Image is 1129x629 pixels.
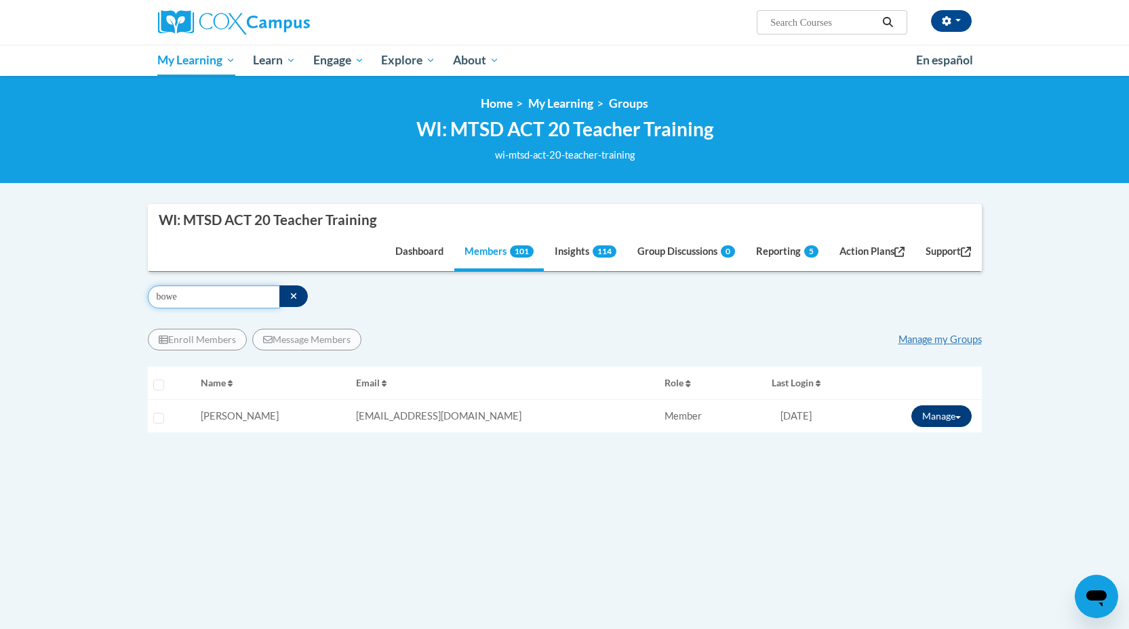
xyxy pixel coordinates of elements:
input: Search [148,285,280,308]
span: [EMAIL_ADDRESS][DOMAIN_NAME] [356,410,521,422]
div: Main menu [138,45,992,76]
a: Members101 [454,235,544,271]
button: Search [877,14,898,31]
a: My Learning [528,96,593,110]
button: Role [665,372,738,394]
span: [DATE] [780,410,812,422]
button: Account Settings [931,10,972,32]
button: Email [356,372,654,394]
h2: WI: MTSD ACT 20 Teacher Training [416,118,713,141]
a: My Learning [149,45,245,76]
div: wi-mtsd-act-20-teacher-training [416,148,713,163]
button: Manage [911,405,972,427]
span: Name [201,377,226,388]
a: About [444,45,508,76]
iframe: Button to launch messaging window [1075,575,1118,618]
span: About [453,52,499,68]
span: My Learning [157,52,235,68]
span: 5 [804,245,818,258]
input: Search Courses [769,14,877,31]
span: Role [665,377,684,388]
span: 0 [721,245,735,258]
span: Explore [381,52,435,68]
input: Select learner [153,413,164,424]
a: Dashboard [385,235,454,271]
a: Learn [244,45,304,76]
a: Groups [609,96,648,110]
span: 101 [510,245,534,258]
span: En español [916,53,973,67]
button: Last Login [749,372,843,394]
a: Support [915,235,981,271]
span: 114 [593,245,616,258]
span: Engage [313,52,364,68]
span: [PERSON_NAME] [201,410,279,422]
span: Last Login [772,377,814,388]
a: Reporting5 [746,235,829,271]
button: Enroll Members [148,329,247,350]
img: Cox Campus [158,10,310,35]
a: Explore [372,45,444,76]
button: Search [279,285,309,307]
a: Engage [304,45,373,76]
a: Home [481,96,513,110]
div: WI: MTSD ACT 20 Teacher Training [159,211,377,228]
button: Name [201,372,345,394]
span: Email [356,377,380,388]
input: Select all users [153,380,164,390]
span: Learn [253,52,296,68]
button: Message Members [252,329,361,350]
a: Manage my Groups [898,333,982,345]
a: Group Discussions0 [627,235,745,271]
span: Member [665,410,702,422]
a: Action Plans [829,235,915,271]
a: En español [907,46,982,75]
a: Insights114 [544,235,627,271]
